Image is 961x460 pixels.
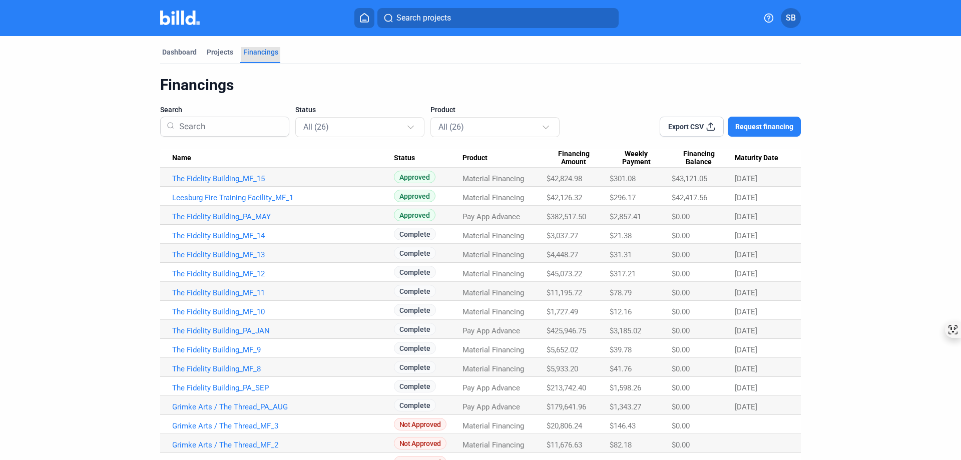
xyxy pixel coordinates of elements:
span: Material Financing [462,345,524,354]
span: Material Financing [462,440,524,449]
span: Status [295,105,316,115]
span: [DATE] [735,364,757,373]
span: $0.00 [672,307,690,316]
span: Complete [394,228,436,240]
span: [DATE] [735,402,757,411]
span: [DATE] [735,231,757,240]
span: Material Financing [462,288,524,297]
span: $78.79 [610,288,632,297]
span: Product [430,105,455,115]
span: $0.00 [672,383,690,392]
span: Approved [394,171,435,183]
span: $42,126.32 [547,193,582,202]
span: $11,195.72 [547,288,582,297]
span: $1,598.26 [610,383,641,392]
a: The Fidelity Building_PA_MAY [172,212,394,221]
span: [DATE] [735,212,757,221]
span: $0.00 [672,364,690,373]
span: $301.08 [610,174,636,183]
span: $1,343.27 [610,402,641,411]
span: $11,676.63 [547,440,582,449]
a: Grimke Arts / The Thread_MF_2 [172,440,394,449]
button: Request financing [728,117,801,137]
a: The Fidelity Building_MF_9 [172,345,394,354]
div: Dashboard [162,47,197,57]
input: Search [175,114,283,140]
span: Material Financing [462,307,524,316]
span: $45,073.22 [547,269,582,278]
span: $43,121.05 [672,174,707,183]
mat-select-trigger: All (26) [438,122,464,132]
span: $5,652.02 [547,345,578,354]
span: Export CSV [668,122,704,132]
span: [DATE] [735,307,757,316]
span: $21.38 [610,231,632,240]
div: Financings [243,47,278,57]
span: $39.78 [610,345,632,354]
span: Weekly Payment [610,150,663,167]
a: The Fidelity Building_MF_14 [172,231,394,240]
span: $146.43 [610,421,636,430]
span: Material Financing [462,269,524,278]
span: Pay App Advance [462,383,520,392]
span: Pay App Advance [462,212,520,221]
span: Not Approved [394,437,446,449]
span: $0.00 [672,250,690,259]
span: SB [786,12,796,24]
span: Complete [394,266,436,278]
span: [DATE] [735,326,757,335]
span: Complete [394,380,436,392]
img: Billd Company Logo [160,11,200,25]
span: $317.21 [610,269,636,278]
span: $42,417.56 [672,193,707,202]
span: $82.18 [610,440,632,449]
span: Material Financing [462,193,524,202]
span: Request financing [735,122,793,132]
span: [DATE] [735,250,757,259]
a: The Fidelity Building_PA_JAN [172,326,394,335]
mat-select-trigger: All (26) [303,122,329,132]
span: [DATE] [735,174,757,183]
span: Not Approved [394,418,446,430]
div: Maturity Date [735,154,789,163]
span: Pay App Advance [462,402,520,411]
span: $213,742.40 [547,383,586,392]
span: $41.76 [610,364,632,373]
button: SB [781,8,801,28]
a: The Fidelity Building_MF_8 [172,364,394,373]
span: Financing Balance [672,150,726,167]
span: Material Financing [462,250,524,259]
span: Financing Amount [547,150,601,167]
div: Financings [160,76,801,95]
span: $3,185.02 [610,326,641,335]
div: Product [462,154,547,163]
span: $20,806.24 [547,421,582,430]
a: Grimke Arts / The Thread_MF_3 [172,421,394,430]
span: Material Financing [462,174,524,183]
a: The Fidelity Building_MF_15 [172,174,394,183]
button: Search projects [377,8,619,28]
span: $3,037.27 [547,231,578,240]
a: The Fidelity Building_MF_10 [172,307,394,316]
span: $5,933.20 [547,364,578,373]
a: Leesburg Fire Training Facility_MF_1 [172,193,394,202]
span: $42,824.98 [547,174,582,183]
span: Complete [394,361,436,373]
span: Name [172,154,191,163]
span: Material Financing [462,231,524,240]
span: $0.00 [672,212,690,221]
div: Financing Amount [547,150,610,167]
a: The Fidelity Building_MF_12 [172,269,394,278]
span: Complete [394,247,436,259]
span: Material Financing [462,364,524,373]
span: Complete [394,342,436,354]
span: $0.00 [672,326,690,335]
span: $0.00 [672,269,690,278]
div: Weekly Payment [610,150,672,167]
span: Complete [394,285,436,297]
span: Material Financing [462,421,524,430]
a: The Fidelity Building_MF_13 [172,250,394,259]
span: $296.17 [610,193,636,202]
span: [DATE] [735,383,757,392]
span: [DATE] [735,193,757,202]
